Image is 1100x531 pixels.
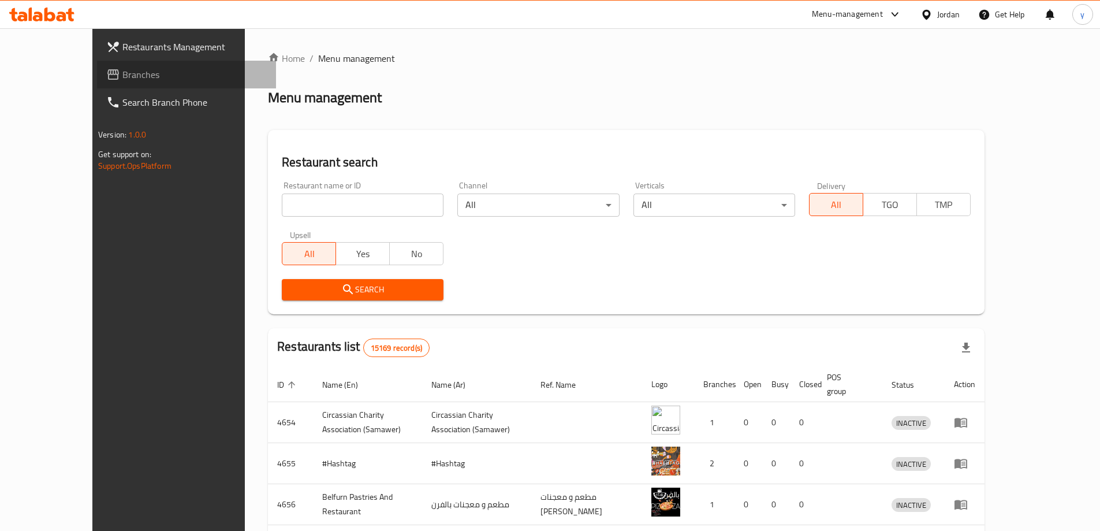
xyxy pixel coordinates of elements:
[762,443,790,484] td: 0
[282,279,443,300] button: Search
[268,51,985,65] nav: breadcrumb
[531,484,642,525] td: مطعم و معجنات [PERSON_NAME]
[268,443,313,484] td: 4655
[122,95,267,109] span: Search Branch Phone
[364,343,429,354] span: 15169 record(s)
[762,484,790,525] td: 0
[282,194,443,217] input: Search for restaurant name or ID..
[651,406,680,435] img: ​Circassian ​Charity ​Association​ (Samawer)
[651,488,680,517] img: Belfurn Pastries And Restaurant
[954,456,975,470] div: Menu
[814,196,859,213] span: All
[98,127,126,142] span: Version:
[863,193,917,216] button: TGO
[1080,8,1084,21] span: y
[98,158,171,173] a: Support.OpsPlatform
[122,68,267,81] span: Branches
[812,8,883,21] div: Menu-management
[922,196,966,213] span: TMP
[98,147,151,162] span: Get support on:
[809,193,863,216] button: All
[892,458,931,471] span: INACTIVE
[790,484,818,525] td: 0
[892,499,931,512] span: INACTIVE
[268,88,382,107] h2: Menu management
[97,33,276,61] a: Restaurants Management
[790,443,818,484] td: 0
[431,378,480,392] span: Name (Ar)
[282,242,336,265] button: All
[937,8,960,21] div: Jordan
[282,154,971,171] h2: Restaurant search
[97,88,276,116] a: Search Branch Phone
[389,242,443,265] button: No
[651,447,680,476] img: #Hashtag
[540,378,591,392] span: Ref. Name
[790,402,818,443] td: 0
[952,334,980,362] div: Export file
[291,283,434,297] span: Search
[762,402,790,443] td: 0
[422,484,531,525] td: مطعم و معجنات بالفرن
[954,497,975,511] div: Menu
[128,127,146,142] span: 1.0.0
[762,367,790,402] th: Busy
[277,338,430,357] h2: Restaurants list
[642,367,694,402] th: Logo
[734,367,762,402] th: Open
[954,415,975,429] div: Menu
[290,231,311,239] label: Upsell
[268,402,313,443] td: 4654
[868,196,912,213] span: TGO
[734,484,762,525] td: 0
[313,402,422,443] td: ​Circassian ​Charity ​Association​ (Samawer)
[694,402,734,443] td: 1
[268,51,305,65] a: Home
[97,61,276,88] a: Branches
[268,484,313,525] td: 4656
[394,246,439,262] span: No
[790,367,818,402] th: Closed
[817,181,846,190] label: Delivery
[694,367,734,402] th: Branches
[827,370,868,398] span: POS group
[277,378,299,392] span: ID
[892,378,929,392] span: Status
[122,40,267,54] span: Restaurants Management
[734,402,762,443] td: 0
[916,193,971,216] button: TMP
[694,484,734,525] td: 1
[287,246,331,262] span: All
[341,246,385,262] span: Yes
[313,484,422,525] td: Belfurn Pastries And Restaurant
[892,417,931,430] span: INACTIVE
[457,194,619,217] div: All
[310,51,314,65] li: /
[945,367,985,402] th: Action
[694,443,734,484] td: 2
[322,378,373,392] span: Name (En)
[313,443,422,484] td: #Hashtag
[318,51,395,65] span: Menu management
[422,402,531,443] td: ​Circassian ​Charity ​Association​ (Samawer)
[335,242,390,265] button: Yes
[633,194,795,217] div: All
[422,443,531,484] td: #Hashtag
[734,443,762,484] td: 0
[363,339,430,357] div: Total records count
